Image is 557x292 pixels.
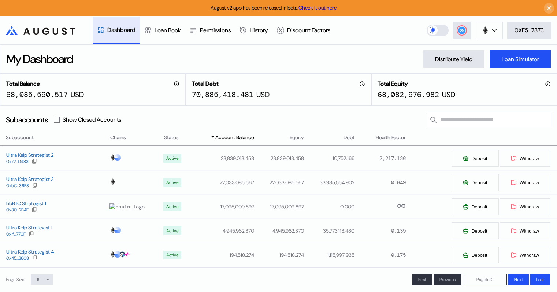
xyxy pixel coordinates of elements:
a: Loan Book [140,17,185,44]
button: Deposit [451,174,499,191]
img: chain logo [114,154,121,161]
td: 4,945,962.370 [191,219,255,243]
a: Check it out here [298,4,337,11]
div: Permissions [200,26,231,34]
button: Next [508,274,529,285]
span: Withdraw [520,156,539,161]
div: Ultra Kelp Strategist 2 [6,152,53,158]
div: Page Size: [6,277,25,282]
span: Withdraw [520,180,539,185]
div: USD [442,90,455,99]
span: Page 1 of 2 [476,277,493,282]
div: 0xbC...36E3 [6,183,29,188]
button: Deposit [451,149,499,167]
button: Deposit [451,246,499,264]
button: Distribute Yield [423,50,484,68]
span: Withdraw [520,252,539,258]
div: 68,085,590.517 [6,90,68,99]
h2: Total Debt [192,80,219,88]
span: Last [536,277,544,282]
td: 194,518.274 [255,243,305,267]
h2: Total Equity [378,80,408,88]
span: Deposit [471,204,487,210]
div: hbBTC Strategist 1 [6,200,46,207]
span: Deposit [471,156,487,161]
img: chain logo [114,251,121,258]
td: 33,985,554.902 [304,170,355,195]
img: chain logo [109,178,116,185]
button: 0XF5...7873 [507,22,551,39]
td: 35,773,113.480 [304,219,355,243]
span: Equity [290,134,304,141]
div: Distribute Yield [435,55,472,63]
span: Withdraw [520,228,539,234]
span: Withdraw [520,204,539,210]
td: 1,115,997.935 [304,243,355,267]
div: Discount Factors [287,26,330,34]
img: chain logo [109,227,116,233]
span: Health Factor [376,134,406,141]
div: 68,082,976.982 [378,90,439,99]
button: Last [530,274,550,285]
button: Previous [434,274,461,285]
a: Dashboard [93,17,140,44]
td: 0.000 [304,195,355,219]
span: Previous [439,277,456,282]
button: Withdraw [499,198,551,215]
td: 17,095,009.897 [255,195,305,219]
div: Dashboard [107,26,135,34]
div: Active [166,204,178,209]
div: Subaccounts [6,115,48,125]
span: Chains [110,134,126,141]
td: 23,839,013.458 [255,146,305,170]
img: chain logo [109,251,116,258]
span: Deposit [471,228,487,234]
span: Debt [344,134,354,141]
td: 23,839,013.458 [191,146,255,170]
div: 70,885,418.481 [192,90,253,99]
div: 0XF5...7873 [515,26,544,34]
div: 0x30...2B4E [6,207,29,212]
button: Withdraw [499,149,551,167]
button: Withdraw [499,246,551,264]
span: Subaccount [6,134,34,141]
div: USD [256,90,270,99]
button: chain logo [475,22,503,39]
div: USD [71,90,84,99]
span: First [418,277,426,282]
label: Show Closed Accounts [63,116,121,123]
div: Active [166,228,178,233]
h2: Total Balance [6,80,40,88]
td: 10,752.166 [304,146,355,170]
span: August v2 app has been released in beta. [211,4,337,11]
td: 0.175 [355,243,406,267]
td: 22,033,085.567 [255,170,305,195]
img: chain logo [119,251,126,258]
a: History [235,17,272,44]
div: Ultra Kelp Strategist 4 [6,248,54,255]
img: chain logo [481,26,489,34]
span: Status [164,134,179,141]
div: Active [166,180,178,185]
span: Account Balance [215,134,254,141]
button: Loan Simulator [490,50,551,68]
div: Active [166,252,178,258]
span: Deposit [471,252,487,258]
td: 4,945,962.370 [255,219,305,243]
div: 0x72...D483 [6,159,29,164]
div: My Dashboard [6,51,73,67]
div: 0x1f...770F [6,232,26,237]
td: 22,033,085.567 [191,170,255,195]
td: 0.139 [355,219,406,243]
img: chain logo [109,203,145,210]
span: Deposit [471,180,487,185]
div: History [250,26,268,34]
a: Permissions [185,17,235,44]
td: 2,217.136 [355,146,406,170]
div: Loan Simulator [502,55,539,63]
td: 194,518.274 [191,243,255,267]
button: Deposit [451,198,499,215]
button: Withdraw [499,174,551,191]
button: Deposit [451,222,499,240]
div: Ultra Kelp Strategist 1 [6,224,52,231]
